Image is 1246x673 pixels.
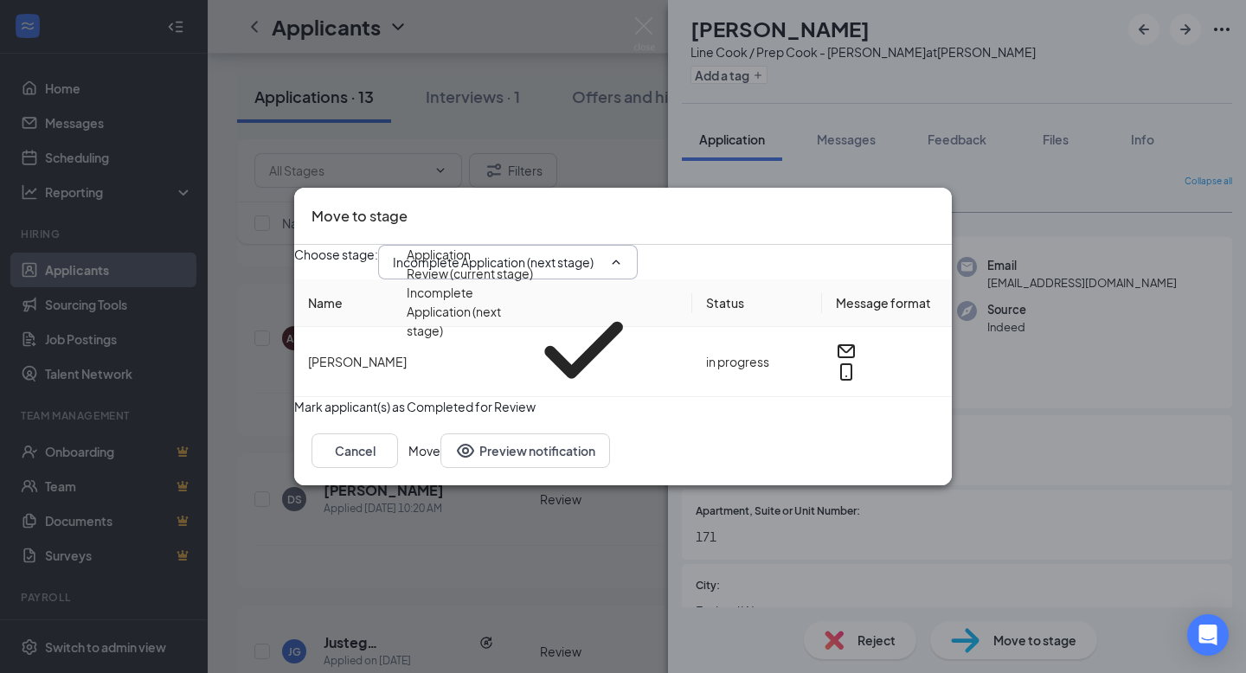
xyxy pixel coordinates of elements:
[455,440,476,461] svg: Eye
[407,283,517,417] div: Incomplete Application (next stage)
[294,245,378,279] span: Choose stage :
[408,433,440,468] button: Move
[407,245,471,264] div: Application
[517,283,651,417] svg: Checkmark
[308,354,407,369] span: [PERSON_NAME]
[407,264,533,283] div: Review (current stage)
[692,279,822,327] th: Status
[836,341,857,362] svg: Email
[822,279,952,327] th: Message format
[836,362,857,382] svg: MobileSms
[440,433,610,468] button: Preview notificationEye
[692,327,822,397] td: in progress
[294,279,692,327] th: Name
[1187,614,1229,656] div: Open Intercom Messenger
[294,397,536,416] span: Mark applicant(s) as Completed for Review
[311,205,408,228] h3: Move to stage
[311,433,398,468] button: Cancel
